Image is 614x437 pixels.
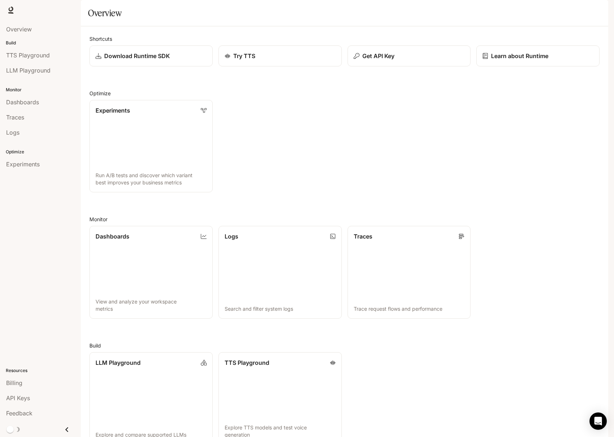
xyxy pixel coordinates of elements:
[89,89,600,97] h2: Optimize
[225,232,238,241] p: Logs
[476,45,600,66] a: Learn about Runtime
[348,45,471,66] button: Get API Key
[354,232,372,241] p: Traces
[96,106,130,115] p: Experiments
[104,52,170,60] p: Download Runtime SDK
[589,412,607,430] div: Open Intercom Messenger
[96,172,207,186] p: Run A/B tests and discover which variant best improves your business metrics
[225,358,269,367] p: TTS Playground
[96,298,207,313] p: View and analyze your workspace metrics
[96,232,129,241] p: Dashboards
[233,52,255,60] p: Try TTS
[89,45,213,66] a: Download Runtime SDK
[218,45,342,66] a: Try TTS
[348,226,471,318] a: TracesTrace request flows and performance
[225,305,336,313] p: Search and filter system logs
[96,358,141,367] p: LLM Playground
[218,226,342,318] a: LogsSearch and filter system logs
[89,35,600,43] h2: Shortcuts
[89,226,213,318] a: DashboardsView and analyze your workspace metrics
[362,52,394,60] p: Get API Key
[354,305,465,313] p: Trace request flows and performance
[88,6,122,20] h1: Overview
[491,52,548,60] p: Learn about Runtime
[89,100,213,192] a: ExperimentsRun A/B tests and discover which variant best improves your business metrics
[89,215,600,223] h2: Monitor
[89,342,600,349] h2: Build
